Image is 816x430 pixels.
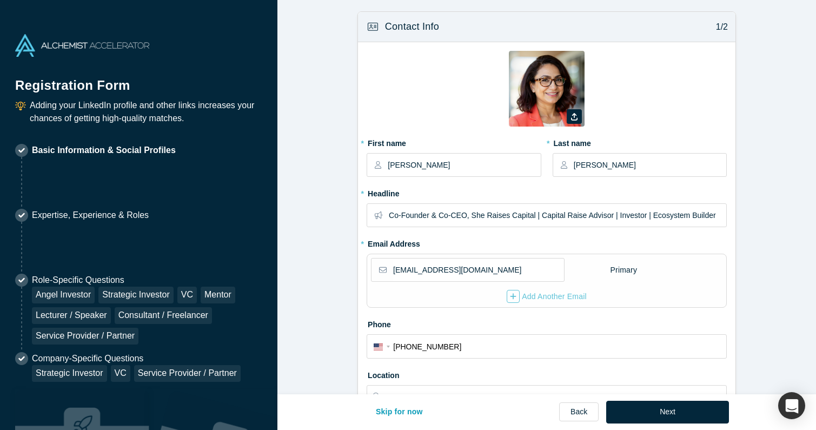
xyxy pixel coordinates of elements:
[32,144,176,157] p: Basic Information & Social Profiles
[364,401,434,424] button: Skip for now
[506,289,587,303] button: Add Another Email
[32,352,241,365] p: Company-Specific Questions
[32,209,149,222] p: Expertise, Experience & Roles
[710,21,728,34] p: 1/2
[559,402,599,421] a: Back
[134,365,241,382] div: Service Provider / Partner
[606,401,729,424] button: Next
[367,315,727,330] label: Phone
[553,134,727,149] label: Last name
[15,64,262,95] h1: Registration Form
[98,287,174,303] div: Strategic Investor
[367,235,420,250] label: Email Address
[32,307,111,324] div: Lecturer / Speaker
[32,328,138,345] div: Service Provider / Partner
[30,99,262,125] p: Adding your LinkedIn profile and other links increases your chances of getting high-quality matches.
[389,204,726,227] input: Partner, CEO
[610,261,638,280] div: Primary
[32,365,107,382] div: Strategic Investor
[509,51,585,127] img: Profile user default
[115,307,212,324] div: Consultant / Freelancer
[201,287,235,303] div: Mentor
[385,19,439,34] h3: Contact Info
[507,290,587,303] div: Add Another Email
[367,366,727,381] label: Location
[177,287,197,303] div: VC
[367,134,541,149] label: First name
[32,274,262,287] p: Role-Specific Questions
[32,287,95,303] div: Angel Investor
[367,184,727,200] label: Headline
[15,34,149,57] img: Alchemist Accelerator Logo
[111,365,130,382] div: VC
